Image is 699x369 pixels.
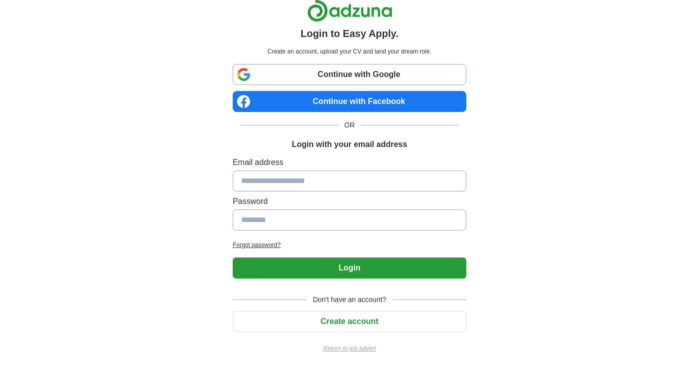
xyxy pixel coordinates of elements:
a: Continue with Google [233,64,466,85]
h1: Login with your email address [292,138,407,150]
h1: Login to Easy Apply. [301,26,399,41]
label: Password [233,195,466,207]
button: Login [233,257,466,278]
button: Create account [233,311,466,332]
a: Continue with Facebook [233,91,466,112]
a: Create account [233,317,466,325]
a: Forgot password? [233,240,466,249]
span: Don't have an account? [307,294,392,305]
p: Create an account, upload your CV and land your dream role. [235,47,464,56]
a: Return to job advert [233,344,466,353]
span: OR [338,120,361,130]
label: Email address [233,156,466,168]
